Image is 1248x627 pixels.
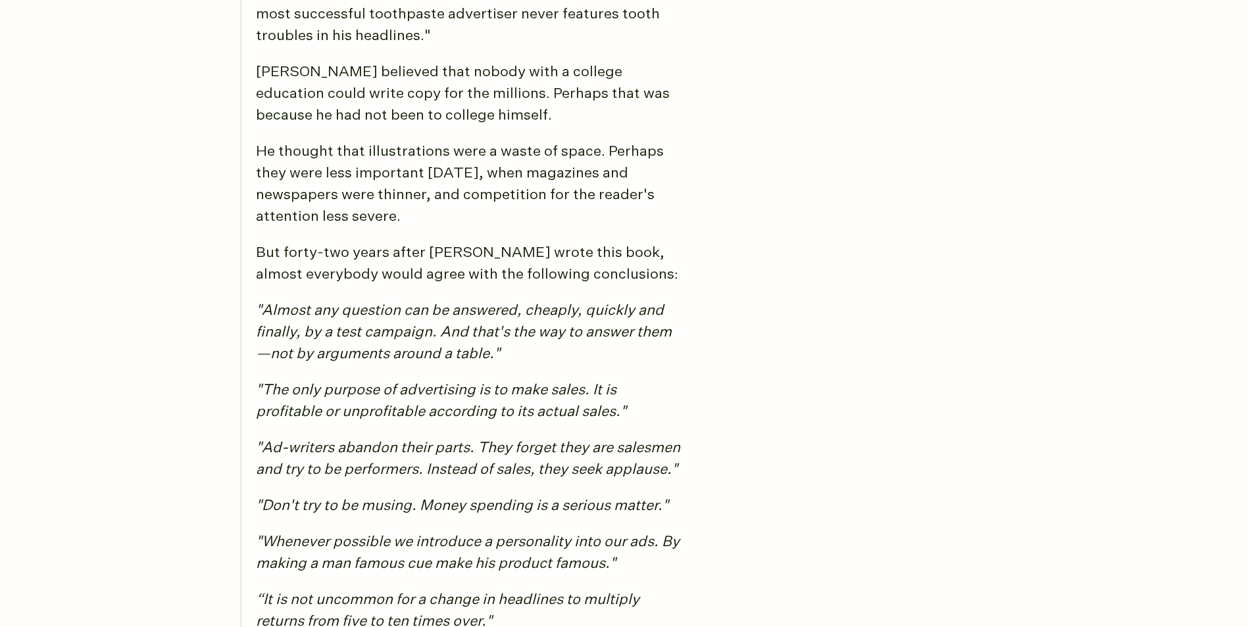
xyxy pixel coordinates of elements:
p: He thought that illustrations were a waste of space. Perhaps they were less important [DATE], whe... [256,141,685,228]
em: "The only purpose of advertising is to make sales. It is profitable or unprofitable according to ... [256,383,626,419]
p: But forty-two years after [PERSON_NAME] wrote this book, almost everybody would agree with the fo... [256,243,685,286]
em: "Don't try to be musing. Money spending is a serious matter." [256,499,668,513]
em: "Almost any question can be answered, cheaply, quickly and finally, by a test campaign. And that'... [256,304,672,361]
em: "Ad-writers abandon their parts. They forget they are salesmen and try to be performers. Instead ... [256,441,680,477]
em: "Whenever possible we introduce a personality into our ads. By making a man famous cue make his p... [256,535,680,571]
p: [PERSON_NAME] believed that nobody with a college education could write copy for the millions. Pe... [256,62,685,127]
